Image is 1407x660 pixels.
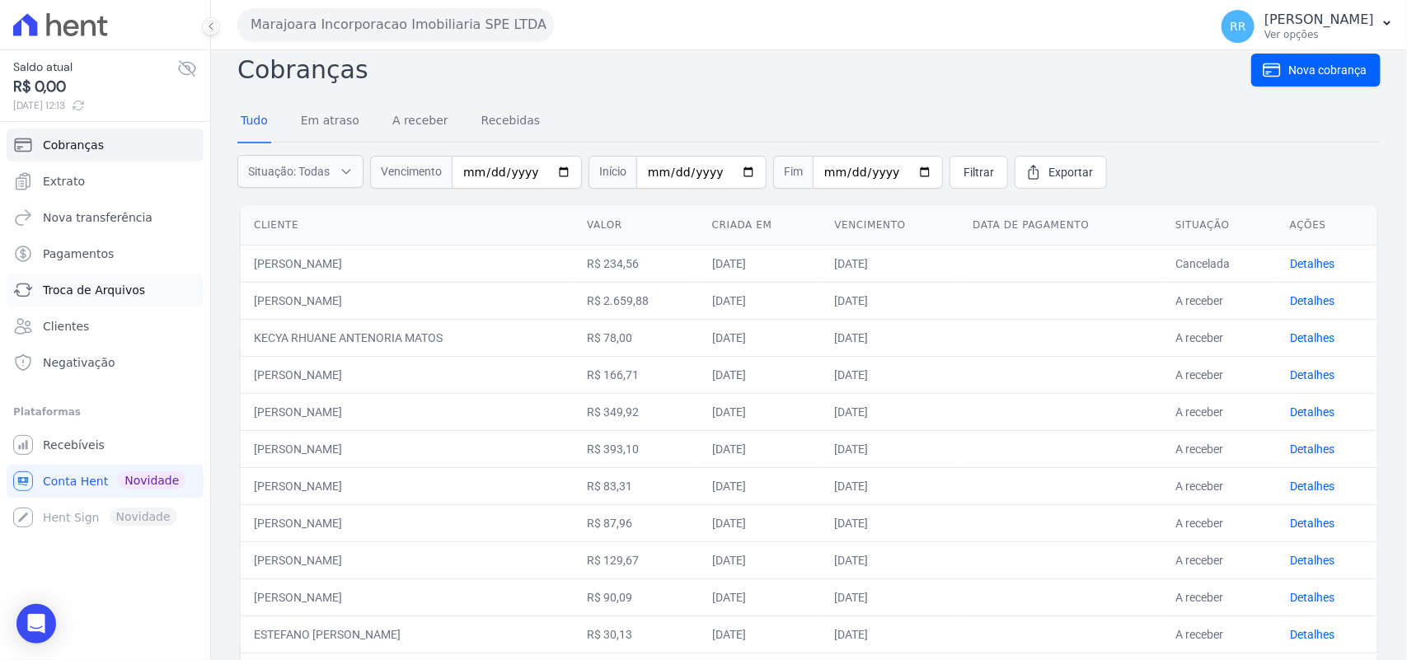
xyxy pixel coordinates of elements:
[574,205,699,246] th: Valor
[237,155,363,188] button: Situação: Todas
[1162,541,1277,578] td: A receber
[13,129,197,534] nav: Sidebar
[1264,12,1374,28] p: [PERSON_NAME]
[241,430,574,467] td: [PERSON_NAME]
[822,205,960,246] th: Vencimento
[574,541,699,578] td: R$ 129,67
[699,504,822,541] td: [DATE]
[7,201,204,234] a: Nova transferência
[7,237,204,270] a: Pagamentos
[43,282,145,298] span: Troca de Arquivos
[43,437,105,453] span: Recebíveis
[574,319,699,356] td: R$ 78,00
[241,541,574,578] td: [PERSON_NAME]
[1290,480,1334,493] a: Detalhes
[950,156,1008,189] a: Filtrar
[574,393,699,430] td: R$ 349,92
[1162,282,1277,319] td: A receber
[822,430,960,467] td: [DATE]
[237,8,554,41] button: Marajoara Incorporacao Imobiliaria SPE LTDA
[248,163,330,180] span: Situação: Todas
[822,578,960,616] td: [DATE]
[241,205,574,246] th: Cliente
[822,393,960,430] td: [DATE]
[699,616,822,653] td: [DATE]
[43,209,152,226] span: Nova transferência
[1251,54,1381,87] a: Nova cobrança
[1290,405,1334,419] a: Detalhes
[699,356,822,393] td: [DATE]
[1048,164,1093,180] span: Exportar
[7,465,204,498] a: Conta Hent Novidade
[1162,430,1277,467] td: A receber
[241,245,574,282] td: [PERSON_NAME]
[822,541,960,578] td: [DATE]
[241,467,574,504] td: [PERSON_NAME]
[241,356,574,393] td: [PERSON_NAME]
[699,467,822,504] td: [DATE]
[13,59,177,76] span: Saldo atual
[1288,62,1367,78] span: Nova cobrança
[241,578,574,616] td: [PERSON_NAME]
[699,245,822,282] td: [DATE]
[7,310,204,343] a: Clientes
[1015,156,1107,189] a: Exportar
[699,319,822,356] td: [DATE]
[43,246,114,262] span: Pagamentos
[1208,3,1407,49] button: RR [PERSON_NAME] Ver opções
[241,504,574,541] td: [PERSON_NAME]
[1290,591,1334,604] a: Detalhes
[574,467,699,504] td: R$ 83,31
[13,402,197,422] div: Plataformas
[822,356,960,393] td: [DATE]
[574,356,699,393] td: R$ 166,71
[7,274,204,307] a: Troca de Arquivos
[241,319,574,356] td: KECYA RHUANE ANTENORIA MATOS
[574,578,699,616] td: R$ 90,09
[1162,616,1277,653] td: A receber
[822,504,960,541] td: [DATE]
[298,101,363,143] a: Em atraso
[1290,294,1334,307] a: Detalhes
[1162,205,1277,246] th: Situação
[237,51,1251,88] h2: Cobranças
[478,101,544,143] a: Recebidas
[1162,245,1277,282] td: Cancelada
[959,205,1162,246] th: Data de pagamento
[1162,504,1277,541] td: A receber
[237,101,271,143] a: Tudo
[7,346,204,379] a: Negativação
[1162,319,1277,356] td: A receber
[43,354,115,371] span: Negativação
[1290,368,1334,381] a: Detalhes
[773,156,813,189] span: Fim
[699,393,822,430] td: [DATE]
[589,156,636,189] span: Início
[699,282,822,319] td: [DATE]
[822,245,960,282] td: [DATE]
[1277,205,1377,246] th: Ações
[1290,442,1334,456] a: Detalhes
[574,282,699,319] td: R$ 2.659,88
[699,578,822,616] td: [DATE]
[7,165,204,198] a: Extrato
[822,467,960,504] td: [DATE]
[1290,554,1334,567] a: Detalhes
[1162,467,1277,504] td: A receber
[699,541,822,578] td: [DATE]
[1264,28,1374,41] p: Ver opções
[574,616,699,653] td: R$ 30,13
[43,318,89,335] span: Clientes
[574,504,699,541] td: R$ 87,96
[1162,393,1277,430] td: A receber
[241,393,574,430] td: [PERSON_NAME]
[13,98,177,113] span: [DATE] 12:13
[7,428,204,461] a: Recebíveis
[241,282,574,319] td: [PERSON_NAME]
[1162,578,1277,616] td: A receber
[43,473,108,489] span: Conta Hent
[1290,331,1334,344] a: Detalhes
[1290,628,1334,641] a: Detalhes
[699,430,822,467] td: [DATE]
[241,616,574,653] td: ESTEFANO [PERSON_NAME]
